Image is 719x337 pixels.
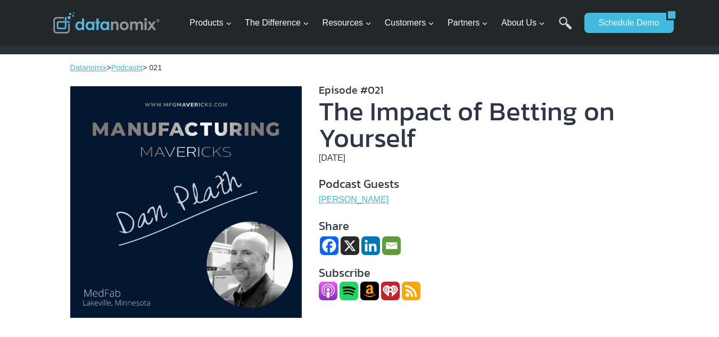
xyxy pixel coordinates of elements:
[111,63,143,72] a: Podcasts
[319,264,649,282] h4: Subscribe
[385,16,434,30] span: Customers
[584,13,666,33] a: Schedule Demo
[185,6,579,40] nav: Primary Navigation
[319,195,389,204] a: [PERSON_NAME]
[245,16,309,30] span: The Difference
[320,236,338,255] a: Facebook
[189,16,232,30] span: Products
[382,236,401,255] a: Email
[319,153,345,162] time: [DATE]
[559,17,572,40] a: Search
[319,217,649,235] h4: Share
[360,282,379,300] img: Amazon Icon
[70,63,107,72] a: Datanomix
[448,16,488,30] span: Partners
[361,236,380,255] a: Linkedin
[53,12,160,34] img: Datanomix
[70,62,649,74] p: > > 021
[319,98,649,151] h1: The Impact of Betting on Yourself
[319,175,649,193] h4: Podcast Guests
[501,16,545,30] span: About Us
[402,282,420,300] img: RSS Feed icon
[319,82,649,98] h5: Episode #021
[341,236,359,255] a: X
[381,282,400,300] img: iheartradio icon
[323,16,371,30] span: Resources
